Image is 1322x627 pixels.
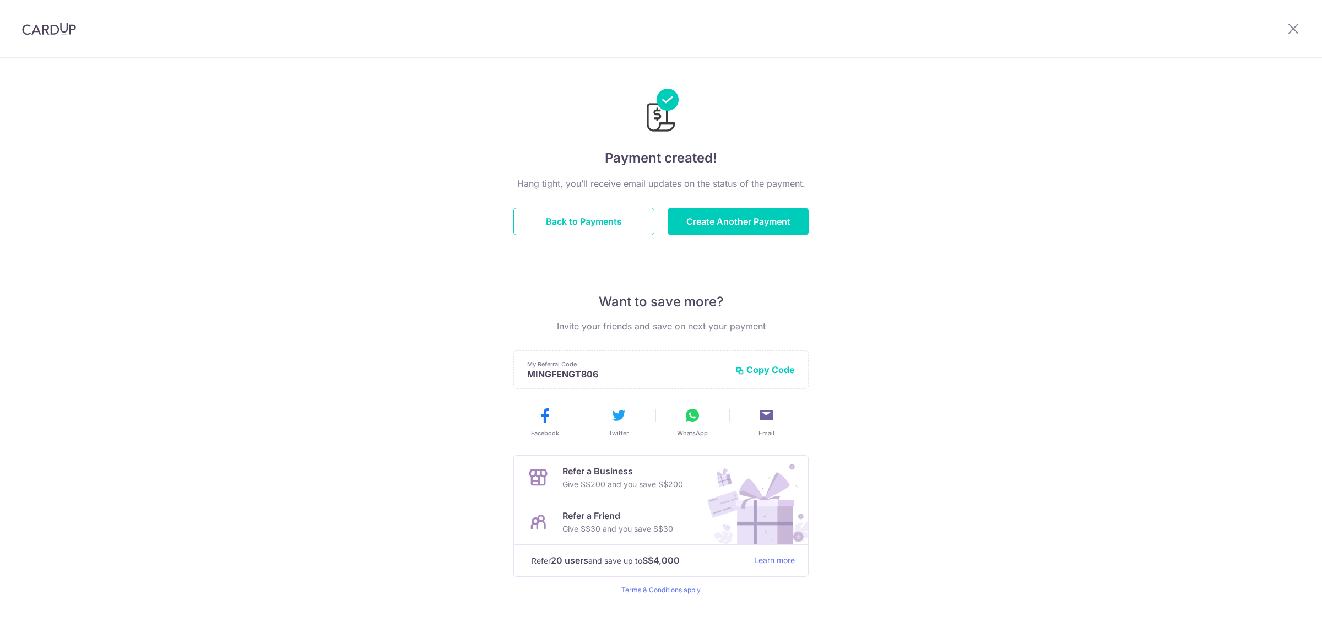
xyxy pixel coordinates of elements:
[562,522,673,536] p: Give S$30 and you save S$30
[513,148,809,168] h4: Payment created!
[668,208,809,235] button: Create Another Payment
[621,586,701,594] a: Terms & Conditions apply
[609,429,629,437] span: Twitter
[677,429,708,437] span: WhatsApp
[586,407,651,437] button: Twitter
[22,22,76,35] img: CardUp
[754,554,795,567] a: Learn more
[513,177,809,190] p: Hang tight, you’ll receive email updates on the status of the payment.
[527,360,727,369] p: My Referral Code
[758,429,774,437] span: Email
[513,208,654,235] button: Back to Payments
[562,509,673,522] p: Refer a Friend
[642,554,680,567] strong: S$4,000
[562,464,683,478] p: Refer a Business
[551,554,588,567] strong: 20 users
[562,478,683,491] p: Give S$200 and you save S$200
[532,554,745,567] p: Refer and save up to
[527,369,727,380] p: MINGFENGT806
[513,320,809,333] p: Invite your friends and save on next your payment
[660,407,725,437] button: WhatsApp
[734,407,799,437] button: Email
[513,293,809,311] p: Want to save more?
[512,407,577,437] button: Facebook
[735,364,795,375] button: Copy Code
[697,456,808,544] img: Refer
[531,429,559,437] span: Facebook
[643,89,679,135] img: Payments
